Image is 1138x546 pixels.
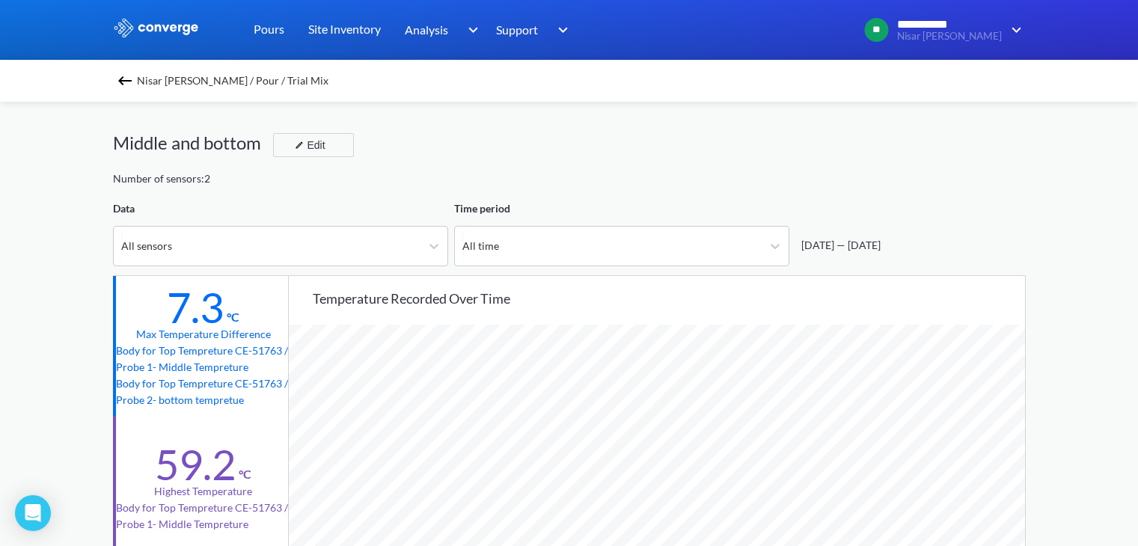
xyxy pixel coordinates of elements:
button: Edit [273,133,354,157]
div: Time period [454,200,789,217]
img: downArrow.svg [1002,21,1026,39]
div: Number of sensors: 2 [113,171,210,187]
span: Support [496,20,538,39]
div: Highest temperature [154,483,252,500]
div: Temperature recorded over time [313,288,1025,309]
img: backspace.svg [116,72,134,90]
span: Nisar [PERSON_NAME] [897,31,1002,42]
span: Analysis [405,20,448,39]
div: [DATE] — [DATE] [795,237,881,254]
span: Nisar [PERSON_NAME] / Pour / Trial Mix [137,70,328,91]
div: Middle and bottom [113,129,273,157]
div: Max temperature difference [136,326,271,343]
div: Open Intercom Messenger [15,495,51,531]
div: Data [113,200,448,217]
img: downArrow.svg [548,21,572,39]
img: downArrow.svg [458,21,482,39]
p: Body for Top Tempreture CE-51763 / Probe 1- Middle Tempreture [116,500,291,533]
p: Body for Top Tempreture CE-51763 / Probe 1- Middle Tempreture [116,343,291,375]
p: Body for Top Tempreture CE-51763 / Probe 2- bottom tempretue [116,375,291,408]
div: Edit [289,136,328,154]
img: logo_ewhite.svg [113,18,200,37]
img: edit-icon.svg [295,141,304,150]
div: 7.3 [167,282,224,333]
div: All sensors [121,238,172,254]
div: All time [462,238,499,254]
div: 59.2 [155,439,236,490]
